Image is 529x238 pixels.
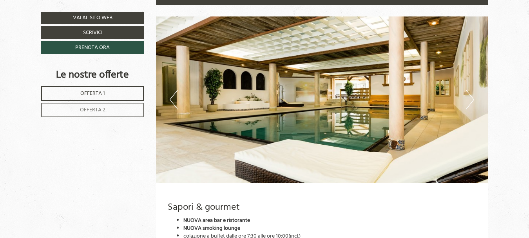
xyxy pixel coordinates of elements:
a: Vai al sito web [41,12,144,24]
button: Next [466,90,474,109]
a: Prenota ora [41,41,144,54]
button: Previous [170,90,178,109]
span: Offerta 2 [80,105,105,114]
h3: Sapori & gourmet [168,202,476,213]
span: Offerta 1 [80,89,105,98]
a: Scrivici [41,26,144,39]
strong: NUOVA smoking lounge [183,224,240,233]
strong: NUOVA area bar e ristorante [183,216,250,225]
div: Le nostre offerte [41,68,144,82]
